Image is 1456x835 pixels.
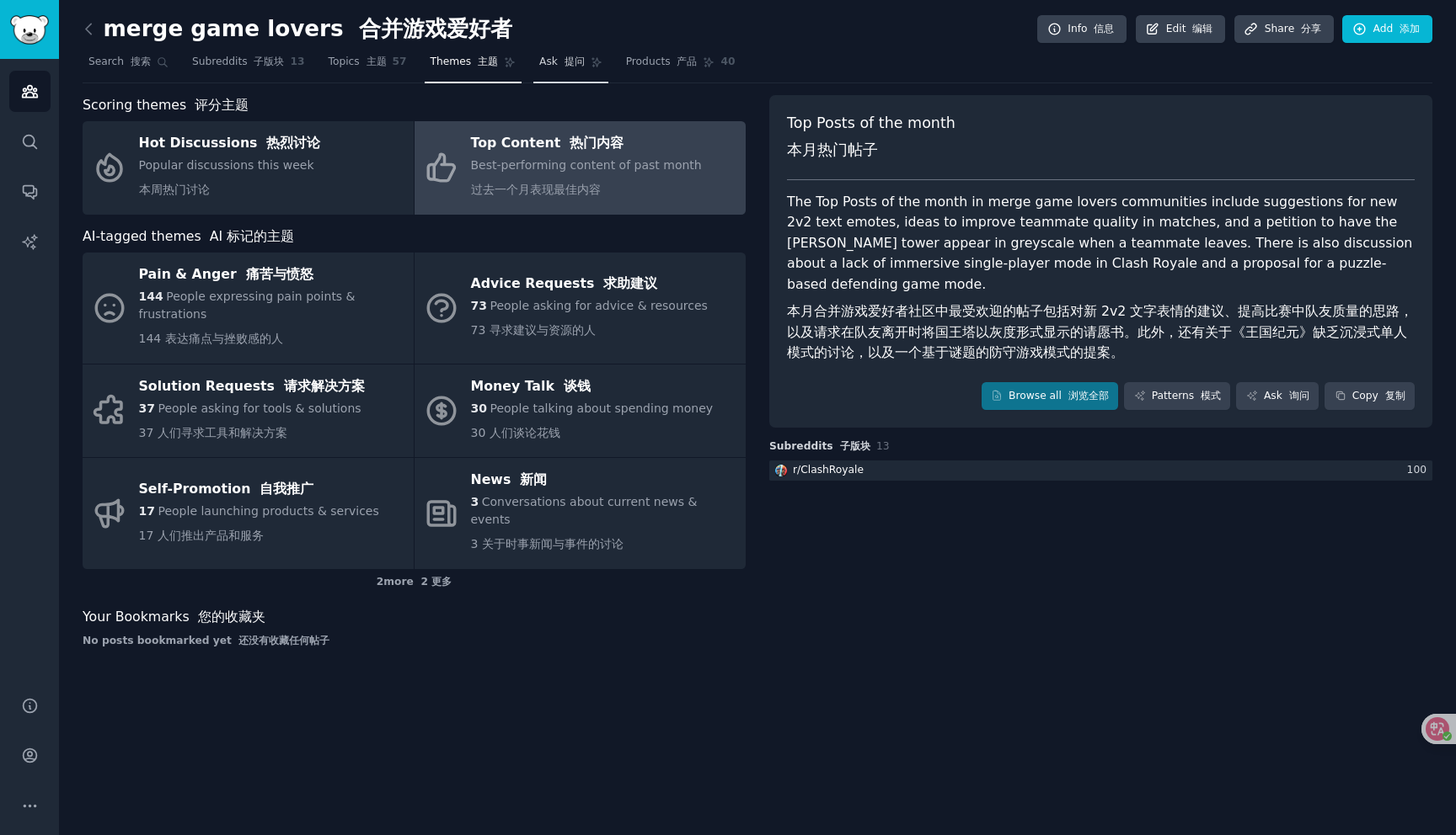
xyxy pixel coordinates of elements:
[210,228,294,244] font: AI 标记的主题
[425,49,522,83] a: Themes 主题
[139,332,283,345] font: 144 表达痛点与挫败感的人
[83,364,414,458] a: Solution Requests 请求解决方案37People asking for tools & solutions37 人们寻求工具和解决方案
[626,55,698,70] span: Products
[158,504,378,518] span: People launching products & services
[1289,390,1309,402] font: 询问
[131,56,151,67] font: 搜索
[192,55,285,70] span: Subreddits
[415,364,746,458] a: Money Talk 谈钱30People talking about spending money30 人们谈论花钱
[564,378,591,394] font: 谈钱
[1236,382,1319,411] a: Ask 询问
[367,56,387,67] font: 主题
[840,440,870,452] font: 子版块
[139,402,155,415] span: 37
[471,495,479,508] span: 3
[290,55,304,70] span: 13
[1201,390,1221,402] font: 模式
[83,607,265,628] span: Your Bookmarks
[471,402,487,415] span: 30
[1136,15,1226,44] a: Edit 编辑
[787,303,1413,360] font: 本月合并游戏爱好者社区中最受欢迎的帖子包括对新 2v2 文字表情的建议、提高比赛中队友质量的思路，以及请求在队友离开时将国王塔以灰度形式显示的请愿书。此外，还有关于《王国纪元》缺乏沉浸式单人模式...
[88,55,151,70] span: Search
[570,135,624,151] font: 热门内容
[83,95,249,116] span: Scoring themes
[83,569,746,596] div: 2 more
[775,465,787,476] img: ClashRoyale
[329,55,387,70] span: Topics
[769,439,870,455] span: Subreddits
[565,56,585,67] font: 提问
[198,609,265,625] font: 您的收藏夹
[186,49,311,83] a: Subreddits 子版块13
[471,426,560,439] font: 30 人们谈论花钱
[431,55,498,70] span: Themes
[266,135,320,151] font: 热烈讨论
[769,460,1432,481] a: ClashRoyaler/ClashRoyale100
[139,262,405,289] div: Pain & Anger
[359,16,512,41] font: 合并游戏爱好者
[533,49,608,83] a: Ask 提问
[490,402,713,415] span: People talking about spending money
[10,15,49,45] img: GummySearch logo
[471,130,702,157] div: Top Content
[603,275,657,291] font: 求助建议
[471,495,698,526] span: Conversations about current news & events
[787,192,1415,370] div: The Top Posts of the month in merge game lovers communities include suggestions for new 2v2 text ...
[83,49,174,83] a: Search 搜索
[415,458,746,569] a: News 新闻3Conversations about current news & events3 关于时事新闻与事件的讨论
[478,56,498,67] font: 主题
[158,402,361,415] span: People asking for tools & solutions
[620,49,741,83] a: Products 产品40
[83,253,414,364] a: Pain & Anger 痛苦与愤怒144People expressing pain points & frustrations144 表达痛点与挫败感的人
[1325,382,1415,411] button: Copy 复制
[415,121,746,215] a: Top Content 热门内容Best-performing content of past month过去一个月表现最佳内容
[415,253,746,364] a: Advice Requests 求助建议73People asking for advice & resources73 寻求建议与资源的人
[1192,23,1212,35] font: 编辑
[471,158,702,196] span: Best-performing content of past month
[471,323,596,337] font: 73 寻求建议与资源的人
[323,49,413,83] a: Topics 主题57
[83,634,746,649] div: No posts bookmarked yet
[471,183,601,196] font: 过去一个月表现最佳内容
[1037,15,1127,44] a: Info 信息
[139,158,314,196] span: Popular discussions this week
[139,426,287,439] font: 37 人们寻求工具和解决方案
[471,467,737,494] div: News
[83,121,414,215] a: Hot Discussions 热烈讨论Popular discussions this week本周热门讨论
[139,504,155,518] span: 17
[793,463,864,478] div: r/ ClashRoyale
[471,537,624,550] font: 3 关于时事新闻与事件的讨论
[83,458,414,569] a: Self-Promotion 自我推广17People launching products & services17 人们推出产品和服务
[1094,23,1114,35] font: 信息
[83,226,294,247] span: AI-tagged themes
[420,576,452,588] font: 2 更多
[1068,390,1109,402] font: 浏览全部
[677,56,697,67] font: 产品
[195,97,249,113] font: 评分主题
[139,290,356,321] span: People expressing pain points & frustrations
[471,270,708,297] div: Advice Requests
[139,290,163,303] span: 144
[787,141,878,158] font: 本月热门帖子
[246,266,313,282] font: 痛苦与愤怒
[539,55,585,70] span: Ask
[1400,23,1420,35] font: 添加
[720,55,735,70] span: 40
[787,113,955,168] span: Top Posts of the month
[393,55,407,70] span: 57
[1301,23,1321,35] font: 分享
[139,476,379,503] div: Self-Promotion
[1124,382,1230,411] a: Patterns 模式
[471,299,487,312] span: 73
[876,440,890,452] span: 13
[471,373,714,400] div: Money Talk
[520,471,547,487] font: 新闻
[139,373,365,400] div: Solution Requests
[982,382,1119,411] a: Browse all 浏览全部
[490,299,707,312] span: People asking for advice & resources
[139,183,210,196] font: 本周热门讨论
[238,635,329,646] font: 还没有收藏任何帖子
[1342,15,1432,44] a: Add 添加
[1234,15,1334,44] a: Share 分享
[254,56,284,67] font: 子版块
